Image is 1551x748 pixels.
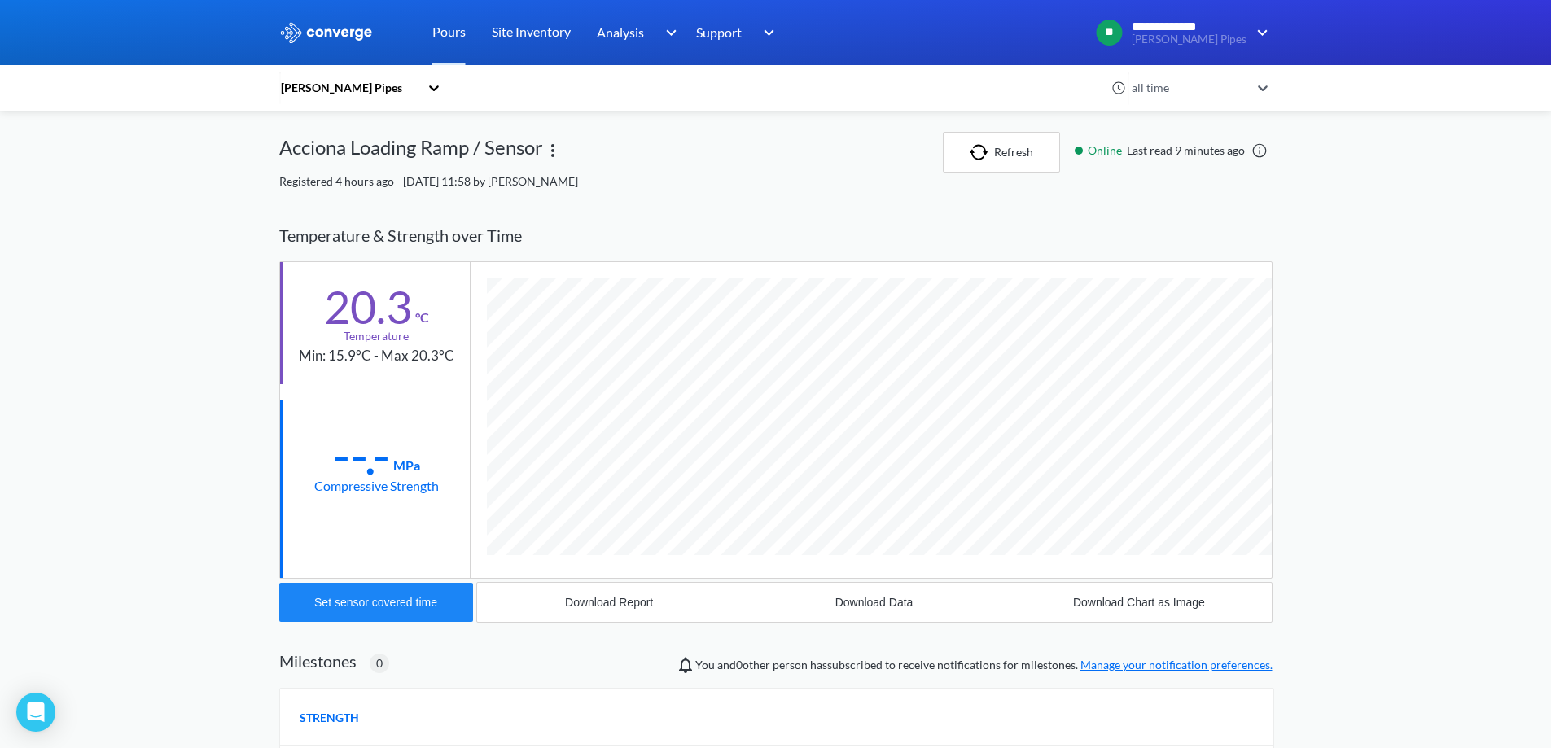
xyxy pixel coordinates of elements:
[279,583,473,622] button: Set sensor covered time
[565,596,653,609] div: Download Report
[376,654,383,672] span: 0
[279,132,543,173] div: Acciona Loading Ramp / Sensor
[676,655,695,675] img: notifications-icon.svg
[279,22,374,43] img: logo_ewhite.svg
[736,658,770,671] span: 0 other
[695,656,1273,674] span: You and person has subscribed to receive notifications for milestones.
[314,596,437,609] div: Set sensor covered time
[1088,142,1127,160] span: Online
[835,596,914,609] div: Download Data
[1006,583,1271,622] button: Download Chart as Image
[597,22,644,42] span: Analysis
[314,475,439,496] div: Compressive Strength
[279,651,357,671] h2: Milestones
[1246,23,1273,42] img: downArrow.svg
[1128,79,1250,97] div: all time
[279,79,419,97] div: [PERSON_NAME] Pipes
[279,174,578,188] span: Registered 4 hours ago - [DATE] 11:58 by [PERSON_NAME]
[696,22,742,42] span: Support
[300,709,359,727] span: STRENGTH
[299,345,454,367] div: Min: 15.9°C - Max 20.3°C
[344,327,409,345] div: Temperature
[16,693,55,732] div: Open Intercom Messenger
[655,23,681,42] img: downArrow.svg
[1067,142,1273,160] div: Last read 9 minutes ago
[543,141,563,160] img: more.svg
[332,435,390,475] div: --.-
[477,583,742,622] button: Download Report
[943,132,1060,173] button: Refresh
[970,144,994,160] img: icon-refresh.svg
[1073,596,1205,609] div: Download Chart as Image
[753,23,779,42] img: downArrow.svg
[1080,658,1273,671] a: Manage your notification preferences.
[279,210,1273,261] div: Temperature & Strength over Time
[1111,81,1126,95] img: icon-clock.svg
[324,287,412,327] div: 20.3
[742,583,1006,622] button: Download Data
[1132,33,1246,46] span: [PERSON_NAME] Pipes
